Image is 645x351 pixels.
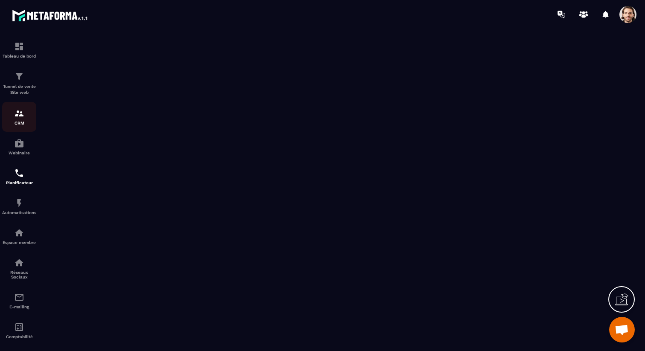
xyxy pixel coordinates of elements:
[2,151,36,155] p: Webinaire
[14,258,24,268] img: social-network
[2,191,36,221] a: automationsautomationsAutomatisations
[609,317,635,342] div: Ouvrir le chat
[2,240,36,245] p: Espace membre
[2,121,36,125] p: CRM
[2,180,36,185] p: Planificateur
[2,132,36,162] a: automationsautomationsWebinaire
[14,71,24,81] img: formation
[14,168,24,178] img: scheduler
[12,8,89,23] img: logo
[2,270,36,279] p: Réseaux Sociaux
[2,65,36,102] a: formationformationTunnel de vente Site web
[14,228,24,238] img: automations
[2,162,36,191] a: schedulerschedulerPlanificateur
[2,221,36,251] a: automationsautomationsEspace membre
[14,41,24,52] img: formation
[2,316,36,345] a: accountantaccountantComptabilité
[14,198,24,208] img: automations
[2,251,36,286] a: social-networksocial-networkRéseaux Sociaux
[2,54,36,58] p: Tableau de bord
[2,35,36,65] a: formationformationTableau de bord
[14,108,24,119] img: formation
[2,102,36,132] a: formationformationCRM
[2,84,36,96] p: Tunnel de vente Site web
[2,305,36,309] p: E-mailing
[2,210,36,215] p: Automatisations
[2,334,36,339] p: Comptabilité
[14,322,24,332] img: accountant
[2,286,36,316] a: emailemailE-mailing
[14,292,24,302] img: email
[14,138,24,148] img: automations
